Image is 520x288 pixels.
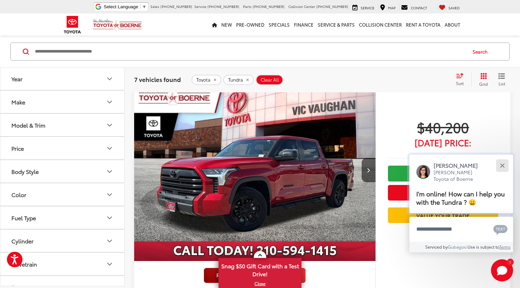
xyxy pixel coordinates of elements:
[196,77,211,82] span: Toyota
[142,4,147,9] span: ▼
[425,244,448,250] span: Serviced by
[388,5,396,10] span: Map
[34,43,466,60] input: Search by Make, Model, or Keyword
[219,13,234,36] a: New
[491,221,510,237] button: Chat with SMS
[134,80,376,261] a: 2024 Toyota Tundra SR52024 Toyota Tundra SR52024 Toyota Tundra SR52024 Toyota Tundra SR5
[388,207,498,223] a: Value Your Trade
[105,167,114,176] div: Body Style
[288,4,315,9] span: Collision Center
[134,80,376,261] img: 2024 Toyota Tundra SR5
[11,168,39,175] div: Body Style
[351,4,376,11] a: Service
[434,161,485,169] p: [PERSON_NAME]
[499,244,511,250] a: Terms
[0,137,125,160] button: PricePrice
[11,215,36,221] div: Fuel Type
[105,237,114,245] div: Cylinder
[11,261,37,268] div: Drivetrain
[498,80,505,86] span: List
[0,91,125,113] button: MakeMake
[104,4,138,9] span: Select Language
[416,189,505,206] span: I'm online! How can I help you with the Tundra ? 😀
[105,121,114,129] div: Model & Trim
[491,259,513,281] button: Toggle Chat Window
[409,155,513,252] div: Close[PERSON_NAME][PERSON_NAME] Toyota of BoerneI'm online! How can I help you with the Tundra ? ...
[0,253,125,276] button: DrivetrainDrivetrain
[256,74,283,85] button: Clear All
[105,260,114,268] div: Drivetrain
[223,74,254,85] button: remove Tundra
[11,122,45,129] div: Model & Trim
[204,268,306,283] img: full motion video
[0,114,125,137] button: Model & TrimModel & Trim
[479,81,488,86] span: Grid
[11,192,26,198] div: Color
[411,5,427,10] span: Contact
[495,158,510,173] button: Close
[105,98,114,106] div: Make
[388,139,498,146] span: [DATE] Price:
[105,75,114,83] div: Year
[228,77,243,82] span: Tundra
[448,244,467,250] a: Gubagoo.
[11,76,22,82] div: Year
[134,80,376,261] div: 2024 Toyota Tundra SR5 0
[466,43,498,60] button: Search
[104,4,147,9] a: Select Language​
[267,13,292,36] a: Specials
[509,260,511,263] span: 1
[493,73,510,86] button: List View
[194,4,206,9] span: Service
[434,169,485,183] p: [PERSON_NAME] Toyota of Boerne
[11,238,34,244] div: Cylinder
[192,74,221,85] button: remove Toyota
[261,77,279,82] span: Clear All
[11,145,24,152] div: Price
[292,13,316,36] a: Finance
[210,13,219,36] a: Home
[409,217,513,242] textarea: Type your message
[0,230,125,252] button: CylinderCylinder
[105,214,114,222] div: Fuel Type
[93,19,142,31] img: Vic Vaughan Toyota of Boerne
[253,4,285,9] span: [PHONE_NUMBER]
[491,259,513,281] svg: Start Chat
[105,191,114,199] div: Color
[443,13,462,36] a: About
[234,13,267,36] a: Pre-Owned
[471,73,493,86] button: Grid View
[243,4,252,9] span: Parts
[388,166,498,181] a: Check Availability
[448,5,460,10] span: Saved
[437,4,462,11] a: My Saved Vehicles
[399,4,429,11] a: Contact
[207,4,239,9] span: [PHONE_NUMBER]
[134,75,181,83] span: 7 vehicles found
[316,13,357,36] a: Service & Parts: Opens in a new tab
[0,160,125,183] button: Body StyleBody Style
[219,259,301,280] span: Snag $50 Gift Card with a Test Drive!
[361,5,374,10] span: Service
[357,13,404,36] a: Collision Center
[388,118,498,136] span: $40,200
[0,68,125,90] button: YearYear
[0,184,125,206] button: ColorColor
[453,73,471,86] button: Select sort value
[378,4,397,11] a: Map
[493,224,508,235] svg: Text
[456,80,464,86] span: Sort
[404,13,443,36] a: Rent a Toyota
[316,4,348,9] span: [PHONE_NUMBER]
[388,185,498,201] button: Get Price Now
[467,244,499,250] span: Use is subject to
[0,207,125,229] button: Fuel TypeFuel Type
[105,144,114,152] div: Price
[11,99,25,105] div: Make
[59,13,85,36] img: Toyota
[362,158,375,182] button: Next image
[150,4,159,9] span: Sales
[160,4,192,9] span: [PHONE_NUMBER]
